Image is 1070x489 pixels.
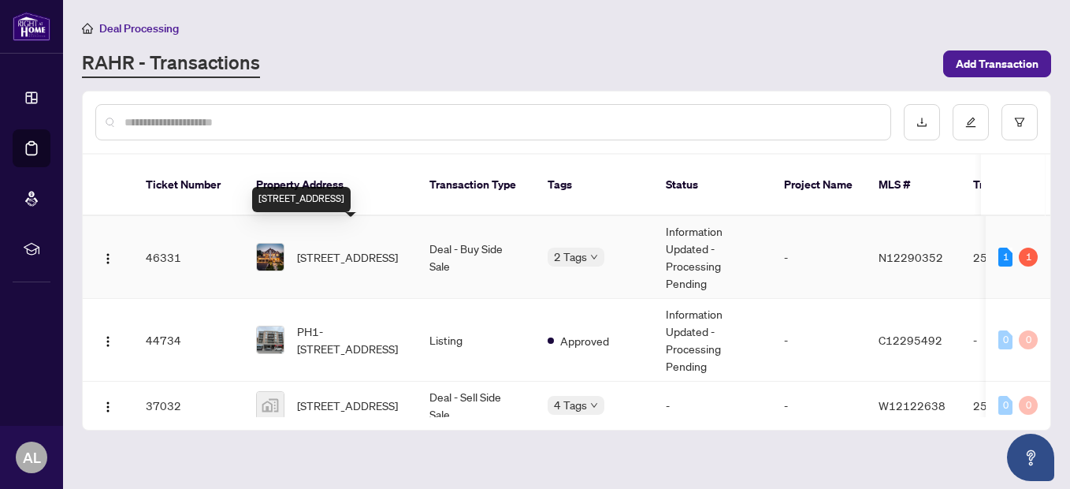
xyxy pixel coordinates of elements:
button: edit [953,104,989,140]
span: edit [965,117,976,128]
th: Status [653,155,771,216]
img: thumbnail-img [257,327,284,353]
span: down [590,401,598,409]
th: Tags [535,155,653,216]
th: Transaction Type [417,155,535,216]
div: 0 [998,330,1012,349]
div: 0 [1019,396,1038,415]
img: Logo [102,252,114,265]
img: thumbnail-img [257,244,284,271]
button: Logo [95,393,121,418]
button: filter [1001,104,1038,140]
span: download [916,117,927,128]
span: C12295492 [879,333,942,347]
span: AL [23,446,41,468]
span: home [82,23,93,34]
span: Deal Processing [99,21,179,35]
a: RAHR - Transactions [82,50,260,78]
button: Add Transaction [943,50,1051,77]
span: filter [1014,117,1025,128]
div: [STREET_ADDRESS] [252,187,351,212]
img: Logo [102,401,114,413]
div: 0 [998,396,1012,415]
button: Logo [95,327,121,353]
th: MLS # [866,155,960,216]
div: 1 [998,248,1012,267]
span: W12122638 [879,398,946,412]
button: Open asap [1007,434,1054,481]
th: Ticket Number [133,155,243,216]
td: - [771,299,866,382]
div: 1 [1019,248,1038,267]
td: 37032 [133,382,243,430]
button: Logo [95,244,121,270]
td: Deal - Buy Side Sale [417,216,535,299]
span: PH1-[STREET_ADDRESS] [297,323,404,357]
span: 4 Tags [554,396,587,414]
td: - [771,382,866,430]
span: Add Transaction [956,51,1038,77]
td: 44734 [133,299,243,382]
img: logo [13,12,50,41]
td: - [771,216,866,299]
span: down [590,253,598,261]
button: download [904,104,940,140]
td: Information Updated - Processing Pending [653,299,771,382]
td: Listing [417,299,535,382]
td: 46331 [133,216,243,299]
span: Approved [560,332,609,349]
td: - [653,382,771,430]
div: 0 [1019,330,1038,349]
img: Logo [102,335,114,348]
span: 2 Tags [554,248,587,266]
td: Information Updated - Processing Pending [653,216,771,299]
th: Property Address [243,155,417,216]
img: thumbnail-img [257,392,284,419]
th: Project Name [771,155,866,216]
span: [STREET_ADDRESS] [297,248,398,266]
span: N12290352 [879,250,943,264]
span: [STREET_ADDRESS] [297,397,398,414]
td: Deal - Sell Side Sale [417,382,535,430]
